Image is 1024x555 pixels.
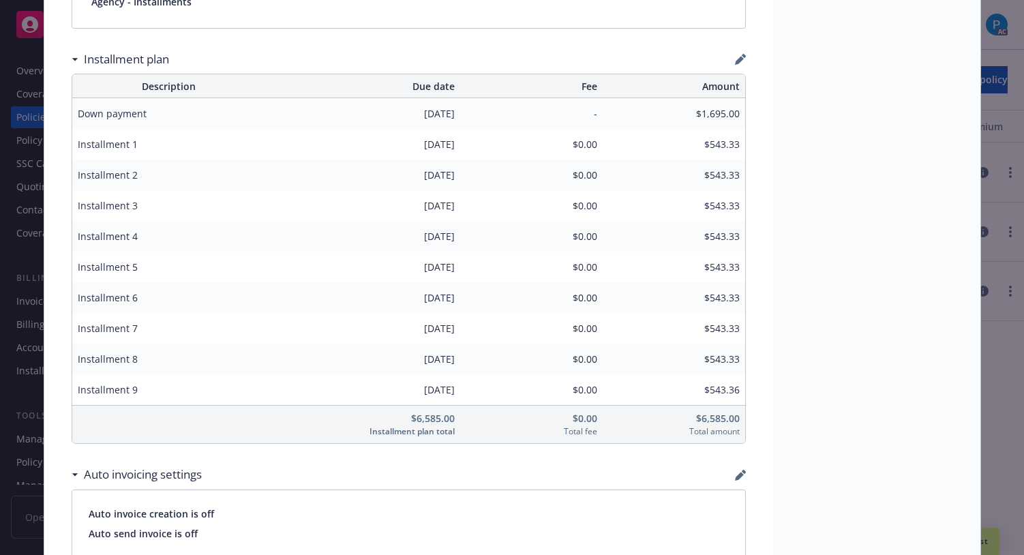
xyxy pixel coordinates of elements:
[466,106,597,121] span: -
[271,290,455,305] span: [DATE]
[466,198,597,213] span: $0.00
[608,260,740,274] span: $543.33
[78,260,261,274] span: Installment 5
[608,352,740,366] span: $543.33
[78,137,261,151] span: Installment 1
[78,168,261,182] span: Installment 2
[466,352,597,366] span: $0.00
[271,198,455,213] span: [DATE]
[271,168,455,182] span: [DATE]
[466,382,597,397] span: $0.00
[608,168,740,182] span: $543.33
[466,168,597,182] span: $0.00
[78,198,261,213] span: Installment 3
[466,290,597,305] span: $0.00
[78,79,261,93] span: Description
[78,106,261,121] span: Down payment
[78,229,261,243] span: Installment 4
[608,79,740,93] span: Amount
[271,321,455,335] span: [DATE]
[466,79,597,93] span: Fee
[78,321,261,335] span: Installment 7
[271,382,455,397] span: [DATE]
[466,137,597,151] span: $0.00
[72,50,169,68] div: Installment plan
[466,321,597,335] span: $0.00
[84,466,202,483] h3: Auto invoicing settings
[466,229,597,243] span: $0.00
[78,352,261,366] span: Installment 8
[78,382,261,397] span: Installment 9
[466,260,597,274] span: $0.00
[608,321,740,335] span: $543.33
[608,137,740,151] span: $543.33
[608,229,740,243] span: $543.33
[84,50,169,68] h3: Installment plan
[271,229,455,243] span: [DATE]
[466,411,597,425] span: $0.00
[271,425,455,438] span: Installment plan total
[72,466,202,483] div: Auto invoicing settings
[271,411,455,425] span: $6,585.00
[608,106,740,121] span: $1,695.00
[89,526,729,541] span: Auto send invoice is off
[271,352,455,366] span: [DATE]
[608,382,740,397] span: $543.36
[608,425,740,438] span: Total amount
[608,290,740,305] span: $543.33
[608,411,740,425] span: $6,585.00
[466,425,597,438] span: Total fee
[608,198,740,213] span: $543.33
[78,290,261,305] span: Installment 6
[271,260,455,274] span: [DATE]
[271,106,455,121] span: [DATE]
[271,137,455,151] span: [DATE]
[89,507,729,521] span: Auto invoice creation is off
[271,79,455,93] span: Due date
